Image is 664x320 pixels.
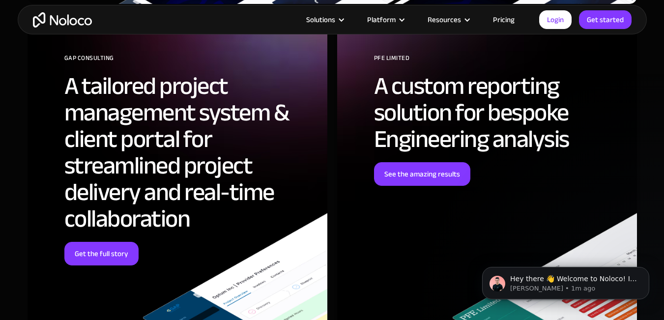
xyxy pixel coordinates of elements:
h2: A custom reporting solution for bespoke Engineering analysis [374,73,622,152]
a: Get the full story [64,242,139,265]
div: GAP Consulting [64,51,313,73]
a: Login [539,10,572,29]
a: home [33,12,92,28]
a: Pricing [481,13,527,26]
div: Platform [367,13,396,26]
iframe: Intercom notifications message [467,246,664,315]
a: Get started [579,10,632,29]
div: Solutions [306,13,335,26]
div: Resources [415,13,481,26]
h2: A tailored project management system & client portal for streamlined project delivery and real-ti... [64,73,313,232]
div: Platform [355,13,415,26]
div: PFE Limited [374,51,622,73]
a: See the amazing results [374,162,470,186]
div: Resources [428,13,461,26]
div: Solutions [294,13,355,26]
